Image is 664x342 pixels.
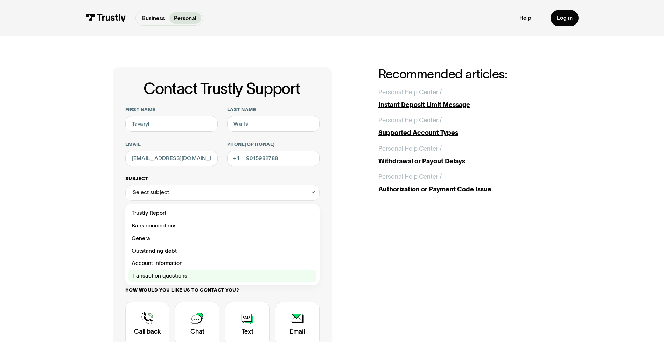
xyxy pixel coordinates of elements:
[378,116,442,125] div: Personal Help Center /
[137,12,169,23] a: Business
[132,234,152,243] span: General
[378,116,552,138] a: Personal Help Center /Supported Account Types
[227,116,320,132] input: Howard
[227,151,320,166] input: (555) 555-5555
[378,172,442,182] div: Personal Help Center /
[378,185,552,194] div: Authorization or Payment Code Issue
[378,128,552,138] div: Supported Account Types
[125,176,320,182] label: Subject
[245,142,275,147] span: (Optional)
[378,100,552,110] div: Instant Deposit Limit Message
[378,157,552,166] div: Withdrawal or Payout Delays
[132,208,166,218] span: Trustly Report
[227,141,320,148] label: Phone
[519,14,531,21] a: Help
[551,10,579,26] a: Log in
[378,144,552,166] a: Personal Help Center /Withdrawal or Payout Delays
[378,144,442,153] div: Personal Help Center /
[142,14,165,22] p: Business
[125,141,218,148] label: Email
[125,185,320,201] div: Select subject
[169,12,201,23] a: Personal
[378,88,552,110] a: Personal Help Center /Instant Deposit Limit Message
[174,14,196,22] p: Personal
[125,201,320,286] nav: Select subject
[124,80,320,97] h1: Contact Trustly Support
[125,287,320,293] label: How would you like us to contact you?
[378,88,442,97] div: Personal Help Center /
[132,246,177,256] span: Outstanding debt
[125,116,218,132] input: Alex
[378,172,552,194] a: Personal Help Center /Authorization or Payment Code Issue
[557,14,573,21] div: Log in
[133,188,169,197] div: Select subject
[125,151,218,166] input: alex@mail.com
[85,14,126,22] img: Trustly Logo
[125,107,218,113] label: First name
[132,221,177,231] span: Bank connections
[132,259,183,268] span: Account information
[132,271,187,281] span: Transaction questions
[227,107,320,113] label: Last name
[378,67,552,81] h2: Recommended articles:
